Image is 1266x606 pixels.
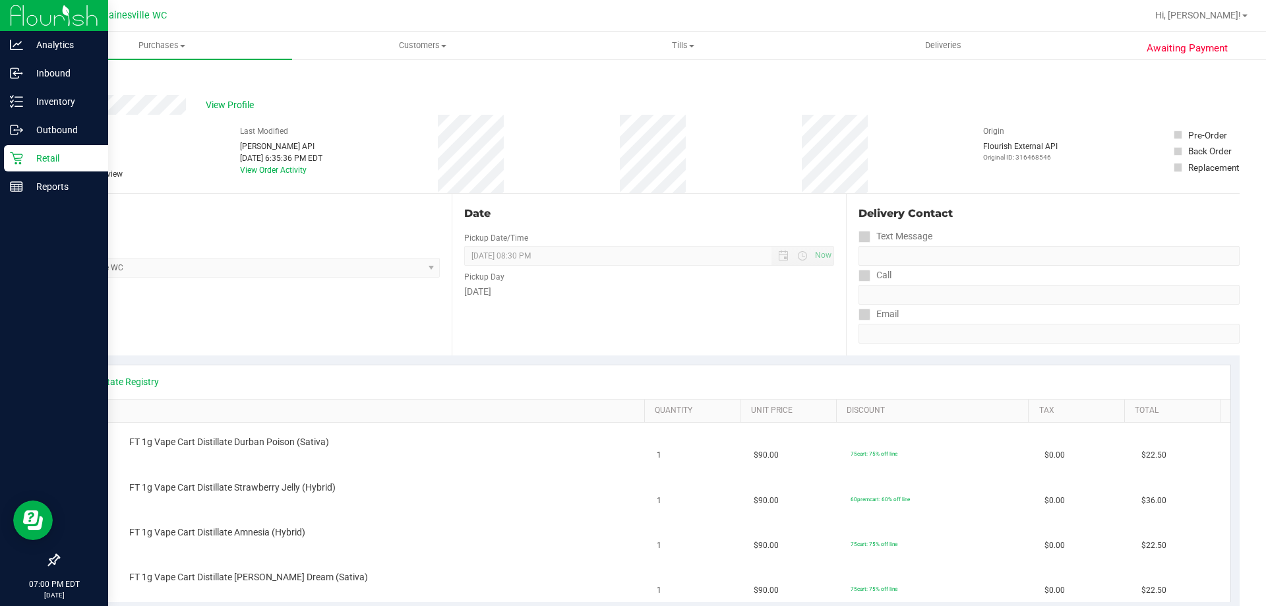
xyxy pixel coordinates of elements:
input: Format: (999) 999-9999 [859,285,1240,305]
p: Original ID: 316468546 [983,152,1058,162]
p: Retail [23,150,102,166]
inline-svg: Retail [10,152,23,165]
div: Replacement [1188,161,1239,174]
div: [PERSON_NAME] API [240,140,322,152]
a: View State Registry [80,375,159,388]
div: Pre-Order [1188,129,1227,142]
iframe: Resource center [13,500,53,540]
a: Unit Price [751,406,831,416]
p: Analytics [23,37,102,53]
div: [DATE] [464,285,833,299]
inline-svg: Inbound [10,67,23,80]
p: 07:00 PM EDT [6,578,102,590]
label: Pickup Day [464,271,504,283]
span: $90.00 [754,495,779,507]
span: $90.00 [754,449,779,462]
label: Text Message [859,227,932,246]
span: 60premcart: 60% off line [851,496,910,502]
a: Deliveries [813,32,1073,59]
a: Tills [553,32,813,59]
div: Date [464,206,833,222]
a: Purchases [32,32,292,59]
span: $0.00 [1044,584,1065,597]
a: View Order Activity [240,166,307,175]
span: $90.00 [754,584,779,597]
div: Location [58,206,440,222]
div: Back Order [1188,144,1232,158]
span: $22.50 [1141,449,1166,462]
div: Flourish External API [983,140,1058,162]
span: $22.50 [1141,584,1166,597]
p: Reports [23,179,102,195]
span: $36.00 [1141,495,1166,507]
span: Tills [553,40,812,51]
a: Tax [1039,406,1120,416]
div: [DATE] 6:35:36 PM EDT [240,152,322,164]
span: $22.50 [1141,539,1166,552]
div: Delivery Contact [859,206,1240,222]
label: Call [859,266,891,285]
span: FT 1g Vape Cart Distillate Strawberry Jelly (Hybrid) [129,481,336,494]
span: 75cart: 75% off line [851,586,897,592]
inline-svg: Analytics [10,38,23,51]
inline-svg: Outbound [10,123,23,136]
span: 1 [657,584,661,597]
inline-svg: Reports [10,180,23,193]
span: 75cart: 75% off line [851,541,897,547]
span: Awaiting Payment [1147,41,1228,56]
label: Last Modified [240,125,288,137]
inline-svg: Inventory [10,95,23,108]
p: Inbound [23,65,102,81]
span: View Profile [206,98,258,112]
label: Origin [983,125,1004,137]
span: 1 [657,449,661,462]
p: [DATE] [6,590,102,600]
span: 75cart: 75% off line [851,450,897,457]
a: Total [1135,406,1215,416]
span: FT 1g Vape Cart Distillate Durban Poison (Sativa) [129,436,329,448]
span: Customers [293,40,552,51]
span: $90.00 [754,539,779,552]
span: FT 1g Vape Cart Distillate Amnesia (Hybrid) [129,526,305,539]
span: $0.00 [1044,449,1065,462]
a: Discount [847,406,1023,416]
span: 1 [657,539,661,552]
a: Quantity [655,406,735,416]
p: Inventory [23,94,102,109]
span: $0.00 [1044,495,1065,507]
span: $0.00 [1044,539,1065,552]
label: Pickup Date/Time [464,232,528,244]
label: Email [859,305,899,324]
span: Gainesville WC [102,10,167,21]
span: Purchases [32,40,292,51]
a: SKU [78,406,639,416]
input: Format: (999) 999-9999 [859,246,1240,266]
span: Deliveries [907,40,979,51]
span: Hi, [PERSON_NAME]! [1155,10,1241,20]
span: FT 1g Vape Cart Distillate [PERSON_NAME] Dream (Sativa) [129,571,368,584]
p: Outbound [23,122,102,138]
span: 1 [657,495,661,507]
a: Customers [292,32,553,59]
